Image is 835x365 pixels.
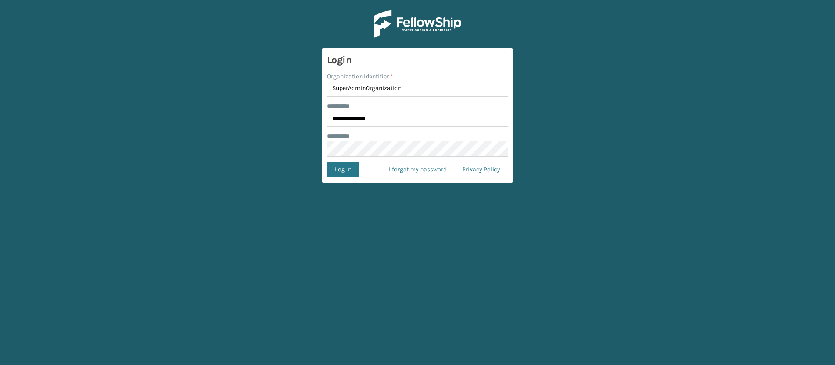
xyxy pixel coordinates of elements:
button: Log In [327,162,359,177]
h3: Login [327,54,508,67]
a: I forgot my password [381,162,454,177]
img: Logo [374,10,461,38]
a: Privacy Policy [454,162,508,177]
label: Organization Identifier [327,72,393,81]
